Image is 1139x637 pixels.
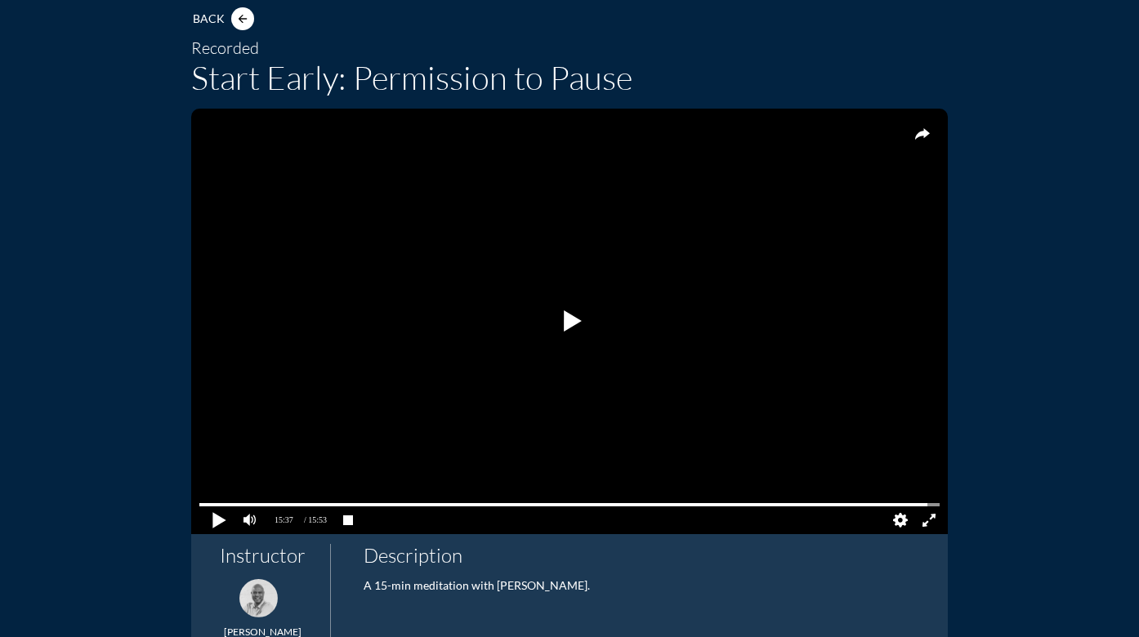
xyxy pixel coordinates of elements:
[236,12,249,25] i: arrow_back
[364,544,931,568] h4: Description
[239,579,278,617] img: 1582832593142%20-%2027a774d8d5.png
[193,12,225,26] span: Back
[191,38,948,58] div: Recorded
[191,4,263,33] button: Back
[191,58,948,97] h1: Start Early: Permission to Pause
[208,544,317,568] h4: Instructor
[364,579,931,593] div: A 15-min meditation with [PERSON_NAME].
